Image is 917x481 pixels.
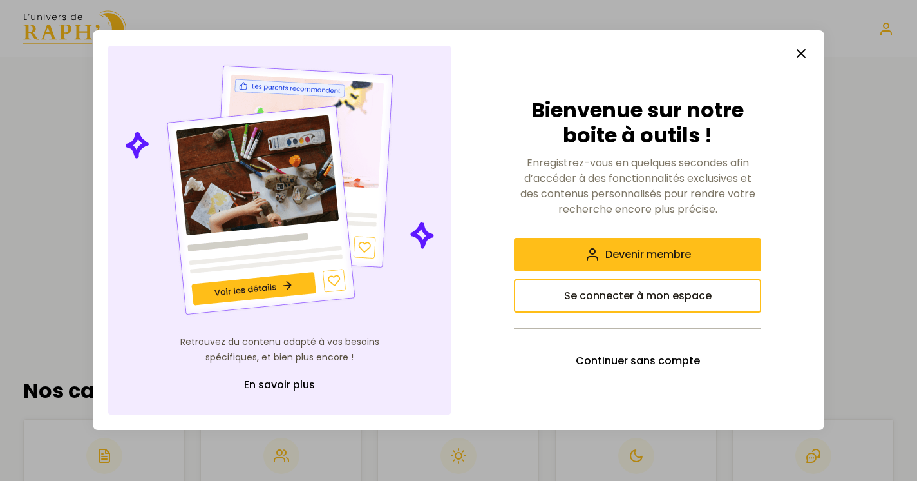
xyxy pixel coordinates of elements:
[514,279,761,313] button: Se connecter à mon espace
[176,371,383,399] a: En savoir plus
[514,238,761,271] button: Devenir membre
[605,247,691,262] span: Devenir membre
[122,61,437,319] img: Illustration de contenu personnalisé
[514,155,761,217] p: Enregistrez-vous en quelques secondes afin d’accéder à des fonctionnalités exclusives et des cont...
[244,377,315,393] span: En savoir plus
[514,98,761,148] h2: Bienvenue sur notre boite à outils !
[564,288,712,304] span: Se connecter à mon espace
[176,335,383,366] p: Retrouvez du contenu adapté à vos besoins spécifiques, et bien plus encore !
[514,344,761,378] button: Continuer sans compte
[576,353,700,369] span: Continuer sans compte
